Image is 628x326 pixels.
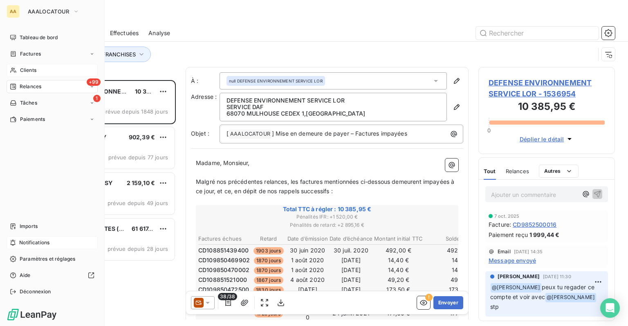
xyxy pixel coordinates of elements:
[374,234,423,243] th: Montant initial TTC
[148,29,170,37] span: Analyse
[102,108,168,115] span: prévue depuis 1848 jours
[20,99,37,107] span: Tâches
[329,256,373,265] td: [DATE]
[132,225,162,232] span: 61 617,91 €
[287,266,328,275] td: 1 août 2020
[227,130,229,137] span: [
[191,130,209,137] span: Objet :
[197,213,457,221] span: Pénalités IFR : + 1 520,00 €
[490,303,499,310] span: stp
[254,257,284,264] span: 1870 jours
[20,50,41,58] span: Factures
[424,266,473,275] td: 14,40 €
[7,269,98,282] a: Aide
[476,27,599,40] input: Rechercher
[374,246,423,255] td: 492,00 €
[545,293,596,302] span: @ [PERSON_NAME]
[514,249,543,254] span: [DATE] 14:35
[287,234,328,243] th: Date d’émission
[20,34,58,41] span: Tableau de bord
[489,230,528,239] span: Paiement reçu
[433,296,463,309] button: Envoyer
[39,80,176,326] div: grid
[489,99,605,116] h3: 10 385,95 €
[191,93,217,100] span: Adresse :
[127,179,155,186] span: 2 159,10 €
[287,275,328,284] td: 4 août 2020
[517,134,576,144] button: Déplier le détail
[489,77,605,99] span: DEFENSE ENVIRONNEMENT SERVICE LOR - 1536954
[191,77,220,85] label: À :
[227,110,440,117] p: 68070 MULHOUSE CEDEX 1 , [GEOGRAPHIC_DATA]
[498,249,511,254] span: Email
[197,205,457,213] span: Total TTC à régler : 10 385,95 €
[494,214,520,219] span: 7 oct. 2025
[108,154,168,161] span: prévue depuis 77 jours
[20,116,45,123] span: Paiements
[87,78,101,86] span: +99
[227,104,440,110] p: SERVICE DAF
[218,293,237,300] span: 38/38
[253,247,284,255] span: 1903 jours
[229,130,271,139] span: AAALOCATOUR
[7,308,57,321] img: Logo LeanPay
[513,220,556,229] span: CD9852500016
[196,178,456,194] span: Malgré nos précédentes relances, les factures mentionnées ci-dessous demeurent impayées à ce jour...
[20,255,75,263] span: Paramètres et réglages
[490,284,596,300] span: peux tu regader ce compte et voir avec
[20,67,36,74] span: Clients
[229,78,323,84] span: null DEFENSE ENVIRONNEMENT SERVICE LOR
[108,200,168,206] span: prévue depuis 49 jours
[498,273,540,280] span: [PERSON_NAME]
[227,97,440,104] p: DEFENSE ENVIRONNEMENT SERVICE LOR
[110,29,139,37] span: Effectuées
[20,83,41,90] span: Relances
[251,234,286,243] th: Retard
[539,165,579,178] button: Autres
[254,267,284,274] span: 1870 jours
[374,275,423,284] td: 49,20 €
[287,285,328,294] td: [DATE]
[491,283,541,293] span: @ [PERSON_NAME]
[28,8,70,15] span: AAALOCATOUR
[424,275,473,284] td: 49,20 €
[58,88,178,95] span: DEFENSE ENVIRONNEMENT SERVICE LOR
[254,277,284,284] span: 1867 jours
[520,135,564,143] span: Déplier le détail
[424,234,473,243] th: Solde TTC
[374,285,423,294] td: 173,50 €
[198,256,250,264] span: CD109850469902
[487,127,491,134] span: 0
[93,95,101,102] span: 1
[374,256,423,265] td: 14,40 €
[129,134,155,141] span: 902,39 €
[198,276,247,284] span: CD108851521000
[197,221,457,229] span: Pénalités de retard : + 2 895,16 €
[329,246,373,255] td: 30 juil. 2020
[20,288,51,295] span: Déconnexion
[329,285,373,294] td: [DATE]
[374,266,423,275] td: 14,40 €
[272,130,407,137] span: ] Mise en demeure de payer – Factures impayées
[543,274,571,279] span: [DATE] 11:30
[489,256,536,265] span: Message envoyé
[7,5,20,18] div: AA
[287,256,328,265] td: 1 août 2020
[529,230,560,239] span: 1 999,44 €
[19,239,49,246] span: Notifications
[196,159,250,166] span: Madame, Monsieur,
[424,285,473,294] td: 173,50 €
[198,246,249,255] span: CD108851439400
[287,246,328,255] td: 30 juin 2020
[253,286,284,294] span: 1830 jours
[424,256,473,265] td: 14,40 €
[108,246,168,252] span: prévue depuis 28 jours
[198,234,250,243] th: Factures échues
[198,286,249,294] span: CD109850472500
[489,220,511,229] span: Facture :
[198,266,249,274] span: CD109850470002
[135,88,169,95] span: 10 385,95 €
[329,234,373,243] th: Date d’échéance
[506,168,529,174] span: Relances
[20,272,31,279] span: Aide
